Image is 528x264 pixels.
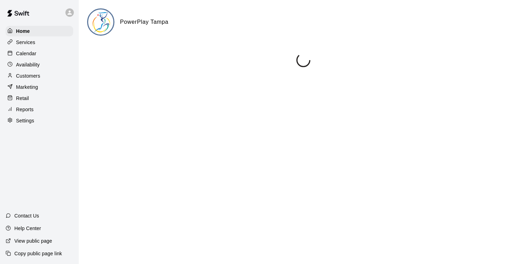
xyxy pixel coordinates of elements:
[6,93,73,104] a: Retail
[16,61,40,68] p: Availability
[16,95,29,102] p: Retail
[6,59,73,70] a: Availability
[16,72,40,79] p: Customers
[6,26,73,36] a: Home
[16,39,35,46] p: Services
[14,212,39,219] p: Contact Us
[16,117,34,124] p: Settings
[6,104,73,115] a: Reports
[6,82,73,92] a: Marketing
[6,37,73,48] a: Services
[14,237,52,244] p: View public page
[16,84,38,91] p: Marketing
[16,28,30,35] p: Home
[120,17,168,27] h6: PowerPlay Tampa
[14,250,62,257] p: Copy public page link
[14,225,41,232] p: Help Center
[6,48,73,59] a: Calendar
[6,115,73,126] a: Settings
[16,50,36,57] p: Calendar
[88,9,114,36] img: PowerPlay Tampa logo
[16,106,34,113] p: Reports
[6,71,73,81] a: Customers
